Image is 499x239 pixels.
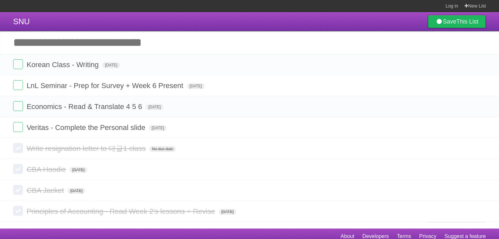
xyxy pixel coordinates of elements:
[27,61,100,69] span: Korean Class - Writing
[13,59,23,69] label: Done
[27,102,144,111] span: Economics - Read & Translate 4 5 6
[187,83,205,89] span: [DATE]
[68,188,85,194] span: [DATE]
[13,164,23,174] label: Done
[13,185,23,195] label: Done
[219,209,237,215] span: [DATE]
[13,17,30,26] span: SNU
[146,104,163,110] span: [DATE]
[27,82,185,90] span: LnL Seminar - Prep for Survey + Week 6 Present
[13,101,23,111] label: Done
[27,144,147,153] span: Write resignation letter to 대글1 class
[102,62,120,68] span: [DATE]
[149,146,176,152] span: No due date
[27,165,68,174] span: CBA Hoodie
[27,186,66,194] span: CBA Jacket
[27,207,217,215] span: Principles of Accounting - Read Week 2's lessons + Revise
[70,167,87,173] span: [DATE]
[13,80,23,90] label: Done
[13,206,23,216] label: Done
[13,143,23,153] label: Done
[149,125,167,131] span: [DATE]
[13,122,23,132] label: Done
[456,18,478,25] b: This List
[428,15,486,28] a: SaveThis List
[27,123,147,132] span: Veritas - Complete the Personal slide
